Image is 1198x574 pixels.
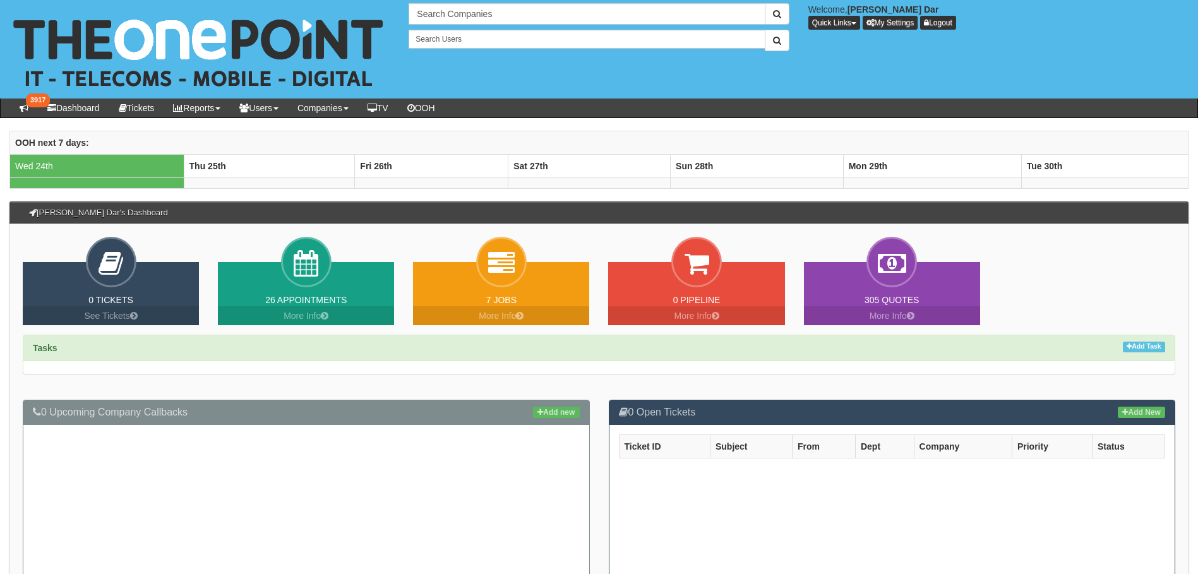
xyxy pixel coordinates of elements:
[109,99,164,117] a: Tickets
[1118,407,1165,418] a: Add New
[619,407,1166,418] h3: 0 Open Tickets
[914,434,1012,458] th: Company
[619,434,710,458] th: Ticket ID
[486,295,517,305] a: 7 Jobs
[218,306,394,325] a: More Info
[855,434,914,458] th: Dept
[865,295,919,305] a: 305 Quotes
[398,99,445,117] a: OOH
[533,407,579,418] a: Add new
[863,16,918,30] a: My Settings
[808,16,860,30] button: Quick Links
[920,16,956,30] a: Logout
[230,99,288,117] a: Users
[1123,342,1165,352] a: Add Task
[848,4,939,15] b: [PERSON_NAME] Dar
[671,154,844,177] th: Sun 28th
[608,306,784,325] a: More Info
[10,154,184,177] td: Wed 24th
[164,99,230,117] a: Reports
[88,295,133,305] a: 0 Tickets
[10,131,1189,154] th: OOH next 7 days:
[1021,154,1188,177] th: Tue 30th
[355,154,508,177] th: Fri 26th
[358,99,398,117] a: TV
[413,306,589,325] a: More Info
[184,154,355,177] th: Thu 25th
[23,202,174,224] h3: [PERSON_NAME] Dar's Dashboard
[710,434,792,458] th: Subject
[508,154,671,177] th: Sat 27th
[1092,434,1165,458] th: Status
[799,3,1198,30] div: Welcome,
[26,93,50,107] span: 3917
[23,306,199,325] a: See Tickets
[288,99,358,117] a: Companies
[792,434,855,458] th: From
[673,295,721,305] a: 0 Pipeline
[33,407,580,418] h3: 0 Upcoming Company Callbacks
[409,30,765,49] input: Search Users
[843,154,1021,177] th: Mon 29th
[265,295,347,305] a: 26 Appointments
[33,343,57,353] strong: Tasks
[409,3,765,25] input: Search Companies
[804,306,980,325] a: More Info
[1012,434,1092,458] th: Priority
[38,99,109,117] a: Dashboard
